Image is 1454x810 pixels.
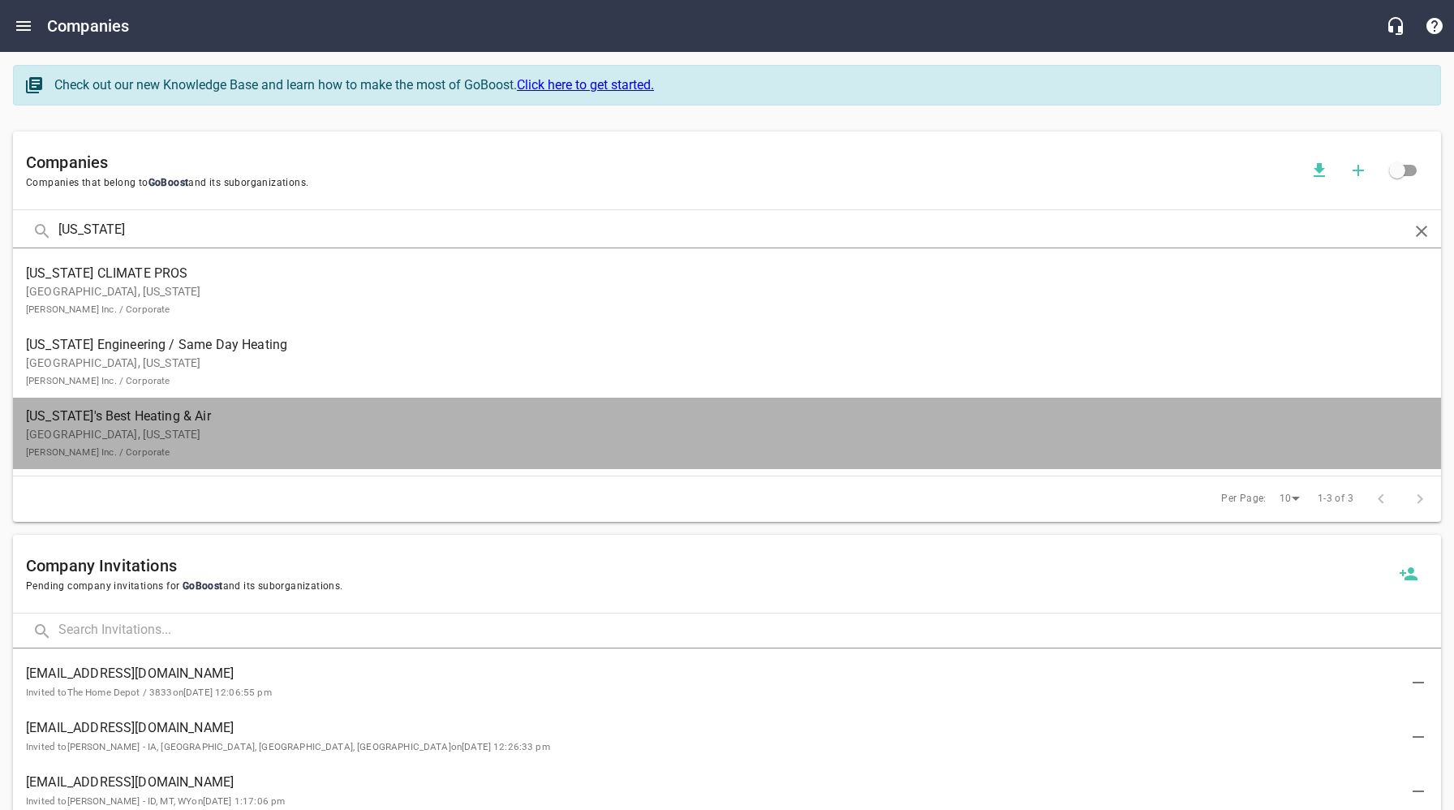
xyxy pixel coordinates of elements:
[13,326,1441,398] a: [US_STATE] Engineering / Same Day Heating[GEOGRAPHIC_DATA], [US_STATE][PERSON_NAME] Inc. / Corporate
[1273,488,1306,510] div: 10
[26,718,1402,738] span: [EMAIL_ADDRESS][DOMAIN_NAME]
[1378,151,1417,190] span: Click to view all companies
[1221,491,1267,507] span: Per Page:
[26,687,272,698] small: Invited to The Home Depot / 3833 on [DATE] 12:06:55 pm
[26,304,170,315] small: [PERSON_NAME] Inc. / Corporate
[26,355,1402,389] p: [GEOGRAPHIC_DATA], [US_STATE]
[47,13,129,39] h6: Companies
[1399,717,1438,756] button: Delete Invitation
[26,553,1389,579] h6: Company Invitations
[26,375,170,386] small: [PERSON_NAME] Inc. / Corporate
[1300,151,1339,190] button: Download companies
[26,773,1402,792] span: [EMAIL_ADDRESS][DOMAIN_NAME]
[26,426,1402,460] p: [GEOGRAPHIC_DATA], [US_STATE]
[54,75,1424,95] div: Check out our new Knowledge Base and learn how to make the most of GoBoost.
[148,177,189,188] span: GoBoost
[26,741,550,752] small: Invited to [PERSON_NAME] - IA, [GEOGRAPHIC_DATA], [GEOGRAPHIC_DATA], [GEOGRAPHIC_DATA] on [DATE] ...
[26,335,1402,355] span: [US_STATE] Engineering / Same Day Heating
[179,580,222,592] span: GoBoost
[517,77,654,93] a: Click here to get started.
[58,614,1441,648] input: Search Invitations...
[26,446,170,458] small: [PERSON_NAME] Inc. / Corporate
[26,149,1300,175] h6: Companies
[1376,6,1415,45] button: Live Chat
[1415,6,1454,45] button: Support Portal
[1318,491,1353,507] span: 1-3 of 3
[26,795,285,807] small: Invited to [PERSON_NAME] - ID, MT, WY on [DATE] 1:17:06 pm
[58,213,1396,248] input: Search Companies...
[26,175,1300,192] span: Companies that belong to and its suborganizations.
[1399,663,1438,702] button: Delete Invitation
[26,664,1402,683] span: [EMAIL_ADDRESS][DOMAIN_NAME]
[26,579,1389,595] span: Pending company invitations for and its suborganizations.
[4,6,43,45] button: Open drawer
[26,407,1402,426] span: [US_STATE]'s Best Heating & Air
[1339,151,1378,190] button: Add a new company
[13,255,1441,326] a: [US_STATE] CLIMATE PROS[GEOGRAPHIC_DATA], [US_STATE][PERSON_NAME] Inc. / Corporate
[13,398,1441,469] a: [US_STATE]'s Best Heating & Air[GEOGRAPHIC_DATA], [US_STATE][PERSON_NAME] Inc. / Corporate
[26,264,1402,283] span: [US_STATE] CLIMATE PROS
[26,283,1402,317] p: [GEOGRAPHIC_DATA], [US_STATE]
[1389,554,1428,593] button: Invite a new company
